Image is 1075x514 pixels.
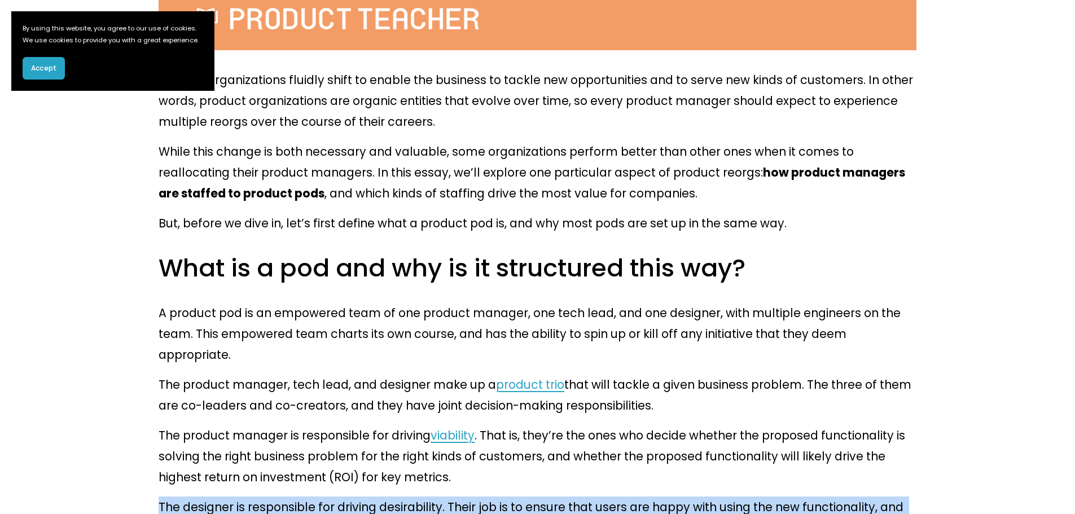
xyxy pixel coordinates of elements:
[159,425,916,487] p: The product manager is responsible for driving . That is, they’re the ones who decide whether the...
[159,141,916,204] p: While this change is both necessary and valuable, some organizations perform better than other on...
[496,376,564,393] a: product trio
[11,11,214,91] section: Cookie banner
[159,252,916,284] h3: What is a pod and why is it structured this way?
[23,57,65,80] button: Accept
[159,374,916,416] p: The product manager, tech lead, and designer make up a that will tackle a given business problem....
[31,63,56,73] span: Accept
[431,427,475,443] a: viability
[159,213,916,234] p: But, before we dive in, let’s first define what a product pod is, and why most pods are set up in...
[159,302,916,365] p: A product pod is an empowered team of one product manager, one tech lead, and one designer, with ...
[23,23,203,46] p: By using this website, you agree to our use of cookies. We use cookies to provide you with a grea...
[159,69,916,132] p: Product organizations fluidly shift to enable the business to tackle new opportunities and to ser...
